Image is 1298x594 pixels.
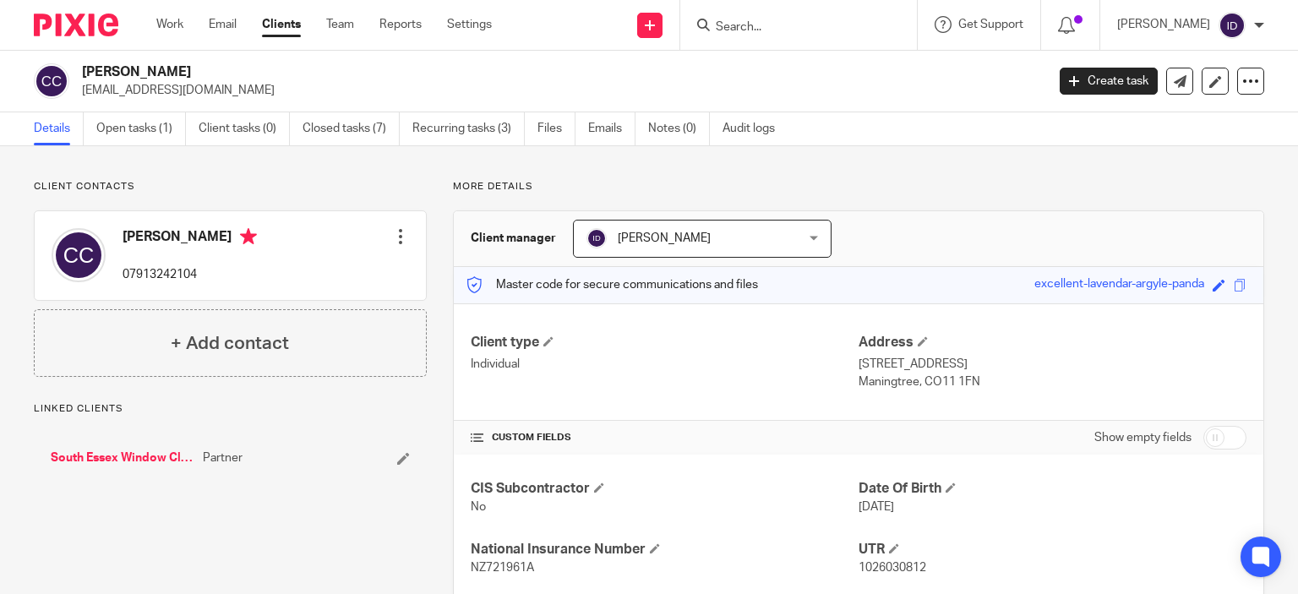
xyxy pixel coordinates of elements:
span: Get Support [958,19,1023,30]
h4: Client type [471,334,859,351]
a: Details [34,112,84,145]
a: Reports [379,16,422,33]
a: South Essex Window Cleaning - ceased [51,450,194,466]
img: svg%3E [1219,12,1246,39]
p: [PERSON_NAME] [1117,16,1210,33]
span: [DATE] [859,501,894,513]
div: excellent-lavendar-argyle-panda [1034,275,1204,295]
a: Recurring tasks (3) [412,112,525,145]
span: Partner [203,450,243,466]
p: [EMAIL_ADDRESS][DOMAIN_NAME] [82,82,1034,99]
span: [PERSON_NAME] [618,232,711,244]
p: Individual [471,356,859,373]
label: Show empty fields [1094,429,1192,446]
span: No [471,501,486,513]
h4: + Add contact [171,330,289,357]
h4: UTR [859,541,1246,559]
p: Linked clients [34,402,427,416]
span: 1026030812 [859,562,926,574]
a: Closed tasks (7) [303,112,400,145]
img: svg%3E [34,63,69,99]
h4: CUSTOM FIELDS [471,431,859,444]
a: Notes (0) [648,112,710,145]
h2: [PERSON_NAME] [82,63,844,81]
i: Primary [240,228,257,245]
h4: Address [859,334,1246,351]
img: svg%3E [52,228,106,282]
a: Clients [262,16,301,33]
img: svg%3E [586,228,607,248]
p: Master code for secure communications and files [466,276,758,293]
a: Client tasks (0) [199,112,290,145]
a: Settings [447,16,492,33]
span: NZ721961A [471,562,534,574]
a: Files [537,112,575,145]
p: More details [453,180,1264,193]
img: Pixie [34,14,118,36]
a: Work [156,16,183,33]
a: Email [209,16,237,33]
a: Audit logs [723,112,788,145]
p: Client contacts [34,180,427,193]
a: Create task [1060,68,1158,95]
a: Emails [588,112,635,145]
p: 07913242104 [123,266,257,283]
p: Maningtree, CO11 1FN [859,373,1246,390]
h4: National Insurance Number [471,541,859,559]
a: Open tasks (1) [96,112,186,145]
h4: CIS Subcontractor [471,480,859,498]
p: [STREET_ADDRESS] [859,356,1246,373]
h4: [PERSON_NAME] [123,228,257,249]
h3: Client manager [471,230,556,247]
a: Team [326,16,354,33]
input: Search [714,20,866,35]
h4: Date Of Birth [859,480,1246,498]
